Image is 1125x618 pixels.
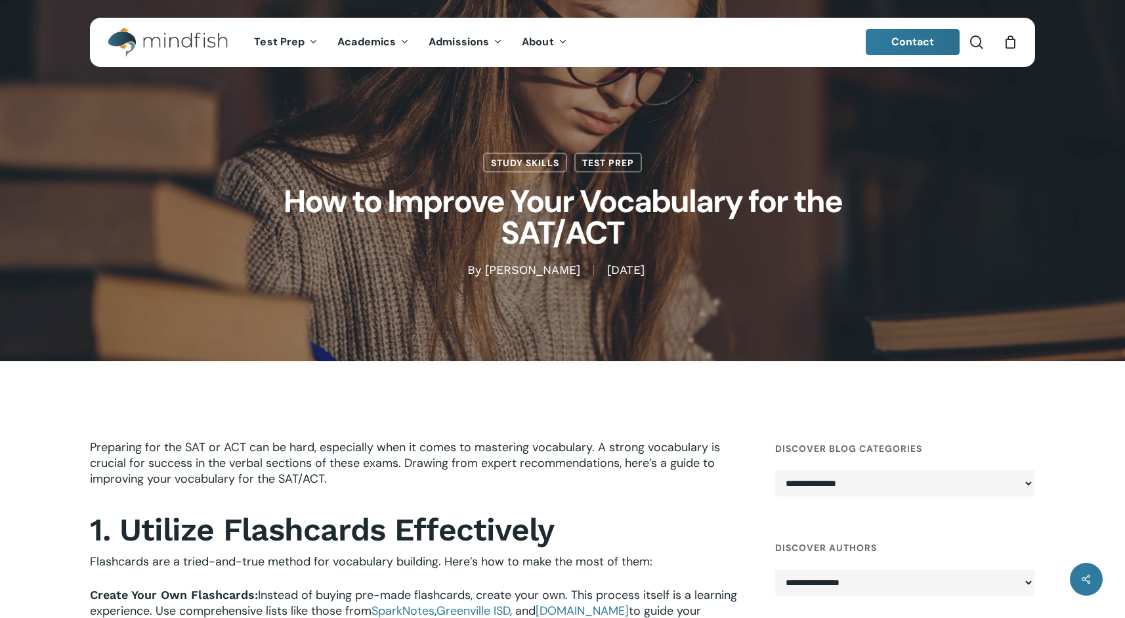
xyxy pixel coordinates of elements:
[574,153,642,173] a: Test Prep
[512,37,577,48] a: About
[891,35,935,49] span: Contact
[90,588,258,602] b: Create Your Own Flashcards:
[775,536,1035,560] h4: Discover Authors
[90,18,1035,67] header: Main Menu
[775,437,1035,460] h4: Discover Blog Categories
[866,29,960,55] a: Contact
[244,37,328,48] a: Test Prep
[254,35,305,49] span: Test Prep
[234,173,891,262] h1: How to Improve Your Vocabulary for the SAT/ACT
[90,439,720,487] span: Preparing for the SAT or ACT can be hard, especially when it comes to mastering vocabulary. A str...
[593,265,658,275] span: [DATE]
[483,153,567,173] a: Study Skills
[522,35,554,49] span: About
[467,265,481,275] span: By
[244,18,576,67] nav: Main Menu
[337,35,396,49] span: Academics
[90,511,554,548] strong: 1. Utilize Flashcards Effectively
[90,554,652,569] span: Flashcards are a tried-and-true method for vocabulary building. Here’s how to make the most of them:
[419,37,512,48] a: Admissions
[429,35,489,49] span: Admissions
[328,37,419,48] a: Academics
[485,263,580,276] a: [PERSON_NAME]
